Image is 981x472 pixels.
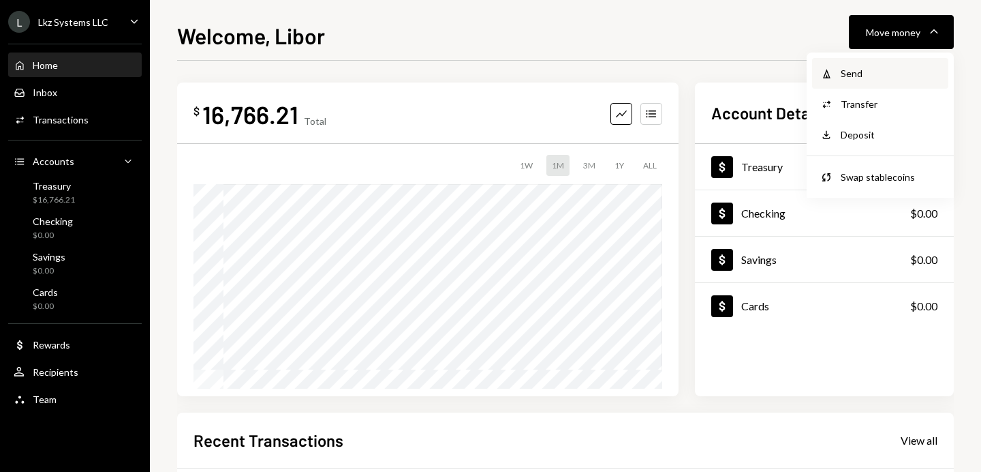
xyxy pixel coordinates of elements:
[33,156,74,167] div: Accounts
[8,332,142,357] a: Rewards
[304,115,326,127] div: Total
[741,160,783,173] div: Treasury
[8,149,142,173] a: Accounts
[8,359,142,384] a: Recipients
[8,11,30,33] div: L
[33,216,73,227] div: Checking
[866,25,920,40] div: Move money
[8,387,142,411] a: Team
[8,107,142,132] a: Transactions
[8,247,142,280] a: Savings$0.00
[841,128,940,142] div: Deposit
[33,265,65,277] div: $0.00
[695,283,954,329] a: Cards$0.00
[849,15,954,49] button: Move money
[841,66,940,80] div: Send
[33,366,78,378] div: Recipients
[638,155,662,176] div: ALL
[33,194,75,206] div: $16,766.21
[901,432,937,447] a: View all
[193,104,200,118] div: $
[8,282,142,315] a: Cards$0.00
[741,207,785,220] div: Checking
[910,205,937,222] div: $0.00
[38,16,108,28] div: Lkz Systems LLC
[841,97,940,111] div: Transfer
[8,176,142,209] a: Treasury$16,766.21
[193,429,343,452] h2: Recent Transactions
[33,230,73,241] div: $0.00
[33,87,57,98] div: Inbox
[546,155,570,176] div: 1M
[202,99,298,130] div: 16,766.21
[8,211,142,244] a: Checking$0.00
[33,301,58,312] div: $0.00
[33,394,57,405] div: Team
[695,237,954,282] a: Savings$0.00
[841,170,940,184] div: Swap stablecoins
[741,299,769,312] div: Cards
[33,180,75,192] div: Treasury
[33,339,70,351] div: Rewards
[177,22,325,49] h1: Welcome, Libor
[741,253,777,266] div: Savings
[711,102,826,124] h2: Account Details
[33,59,58,71] div: Home
[609,155,629,176] div: 1Y
[514,155,538,176] div: 1W
[578,155,601,176] div: 3M
[33,251,65,263] div: Savings
[8,53,142,77] a: Home
[33,114,89,126] div: Transactions
[910,298,937,314] div: $0.00
[901,434,937,447] div: View all
[8,80,142,104] a: Inbox
[695,144,954,190] a: Treasury$16,766.21
[33,286,58,298] div: Cards
[695,190,954,236] a: Checking$0.00
[910,252,937,268] div: $0.00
